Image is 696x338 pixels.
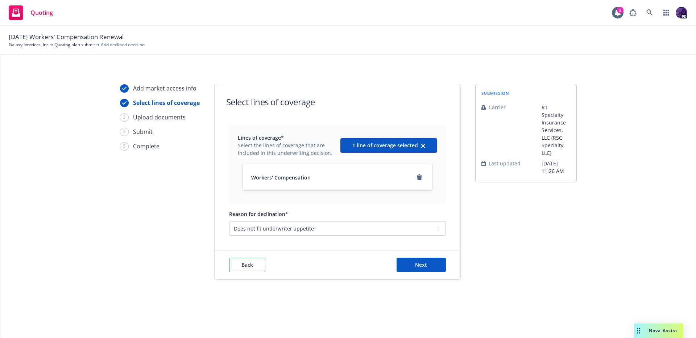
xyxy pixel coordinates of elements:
span: Add declined decision [101,42,145,48]
span: Quoting [30,10,53,16]
span: 1 line of coverage selected [352,142,418,149]
a: Galaxy Interiors, Inc [9,42,49,48]
div: 2 [617,7,623,13]
div: 4 [120,128,129,136]
span: Reason for declination* [229,211,288,217]
span: Select the lines of coverage that are included in this underwriting decision. [238,141,336,157]
span: Carrier [489,103,506,111]
span: RT Specialty Insurance Services, LLC (RSG Specialty, LLC) [542,103,571,157]
div: 5 [120,142,129,151]
div: Select lines of coverage [133,98,200,107]
h1: Select lines of coverage [226,96,315,108]
span: Nova Assist [649,328,678,334]
div: Add market access info [133,84,196,93]
span: Back [241,261,253,268]
span: Last updated [489,160,521,167]
button: 1 line of coverage selectedclear selection [340,138,437,153]
div: Complete [133,142,159,151]
a: Search [642,5,657,20]
div: Upload documents [133,113,186,122]
a: Switch app [659,5,674,20]
div: Drag to move [634,324,643,338]
span: Workers' Compensation [251,174,311,181]
button: Back [229,258,265,272]
button: Nova Assist [634,324,683,338]
a: remove [415,173,424,182]
div: Submit [133,127,153,136]
span: submission [481,90,509,96]
span: Lines of coverage* [238,134,336,141]
svg: clear selection [421,144,425,148]
span: [DATE] 11:26 AM [542,160,571,175]
span: [DATE] Workers' Compensation Renewal [9,32,124,42]
span: Next [415,261,427,268]
img: photo [676,7,687,18]
a: Quoting [6,3,56,23]
button: Next [397,258,446,272]
div: 3 [120,113,129,122]
a: Quoting plan submit [54,42,95,48]
a: Report a Bug [626,5,640,20]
